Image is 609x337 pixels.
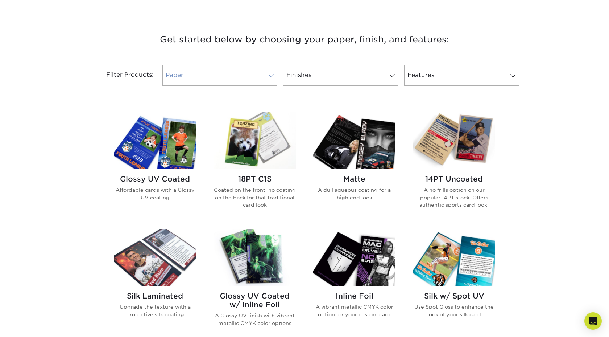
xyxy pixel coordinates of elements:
[214,112,296,169] img: 18PT C1S Trading Cards
[214,292,296,309] h2: Glossy UV Coated w/ Inline Foil
[283,65,398,86] a: Finishes
[92,23,517,56] h3: Get started below by choosing your paper, finish, and features:
[214,186,296,208] p: Coated on the front, no coating on the back for that traditional card look
[313,112,395,220] a: Matte Trading Cards Matte A dull aqueous coating for a high end look
[214,312,296,327] p: A Glossy UV finish with vibrant metallic CMYK color options
[114,175,196,183] h2: Glossy UV Coated
[114,303,196,318] p: Upgrade the texture with a protective silk coating
[114,112,196,169] img: Glossy UV Coated Trading Cards
[584,312,602,330] div: Open Intercom Messenger
[114,292,196,300] h2: Silk Laminated
[313,292,395,300] h2: Inline Foil
[404,65,519,86] a: Features
[413,292,495,300] h2: Silk w/ Spot UV
[413,303,495,318] p: Use Spot Gloss to enhance the look of your silk card
[114,229,196,286] img: Silk Laminated Trading Cards
[313,186,395,201] p: A dull aqueous coating for a high end look
[413,112,495,220] a: 14PT Uncoated Trading Cards 14PT Uncoated A no frills option on our popular 14PT stock. Offers au...
[114,112,196,220] a: Glossy UV Coated Trading Cards Glossy UV Coated Affordable cards with a Glossy UV coating
[313,112,395,169] img: Matte Trading Cards
[162,65,277,86] a: Paper
[413,186,495,208] p: A no frills option on our popular 14PT stock. Offers authentic sports card look.
[214,175,296,183] h2: 18PT C1S
[313,303,395,318] p: A vibrant metallic CMYK color option for your custom card
[413,175,495,183] h2: 14PT Uncoated
[114,186,196,201] p: Affordable cards with a Glossy UV coating
[214,112,296,220] a: 18PT C1S Trading Cards 18PT C1S Coated on the front, no coating on the back for that traditional ...
[313,175,395,183] h2: Matte
[413,112,495,169] img: 14PT Uncoated Trading Cards
[313,229,395,286] img: Inline Foil Trading Cards
[214,229,296,286] img: Glossy UV Coated w/ Inline Foil Trading Cards
[87,65,159,86] div: Filter Products:
[413,229,495,286] img: Silk w/ Spot UV Trading Cards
